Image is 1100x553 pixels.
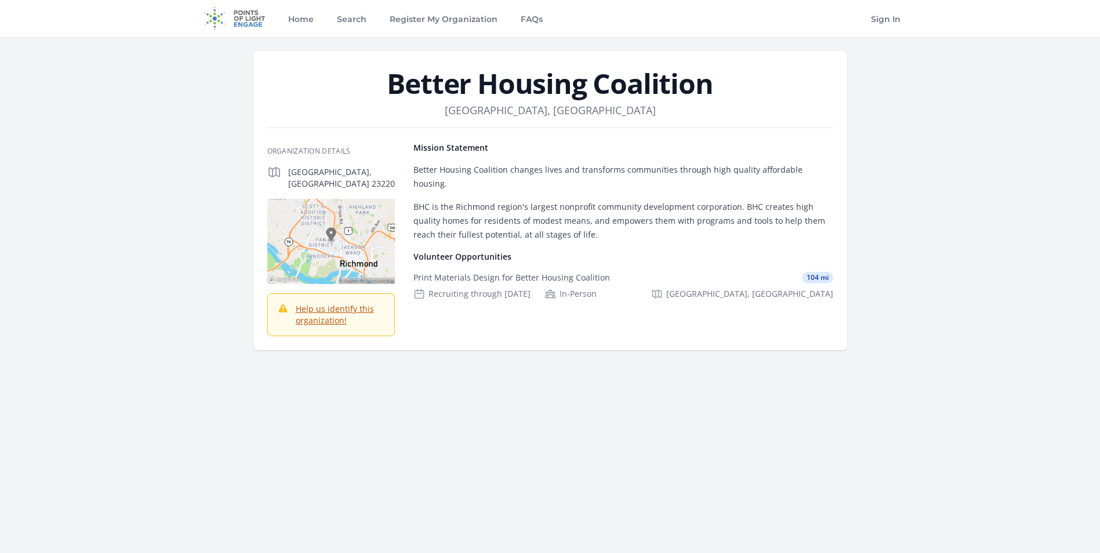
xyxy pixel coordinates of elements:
dd: [GEOGRAPHIC_DATA], [GEOGRAPHIC_DATA] [445,102,656,118]
div: In-Person [544,288,597,300]
a: Help us identify this organization! [296,303,374,326]
h4: Volunteer Opportunities [413,251,833,263]
a: Print Materials Design for Better Housing Coalition 104 mi Recruiting through [DATE] In-Person [G... [409,263,838,309]
span: [GEOGRAPHIC_DATA], [GEOGRAPHIC_DATA] [666,288,833,300]
p: Better Housing Coalition changes lives and transforms communities through high quality affordable... [413,163,833,191]
img: Map [267,199,395,284]
span: 104 mi [802,272,833,283]
div: Recruiting through [DATE] [413,288,531,300]
div: Print Materials Design for Better Housing Coalition [413,272,610,283]
p: [GEOGRAPHIC_DATA], [GEOGRAPHIC_DATA] 23220 [288,166,395,190]
h1: Better Housing Coalition [267,70,833,97]
p: BHC is the Richmond region's largest nonprofit community development corporation. BHC creates hig... [413,200,833,242]
h3: Organization Details [267,147,395,156]
h4: Mission Statement [413,142,833,154]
